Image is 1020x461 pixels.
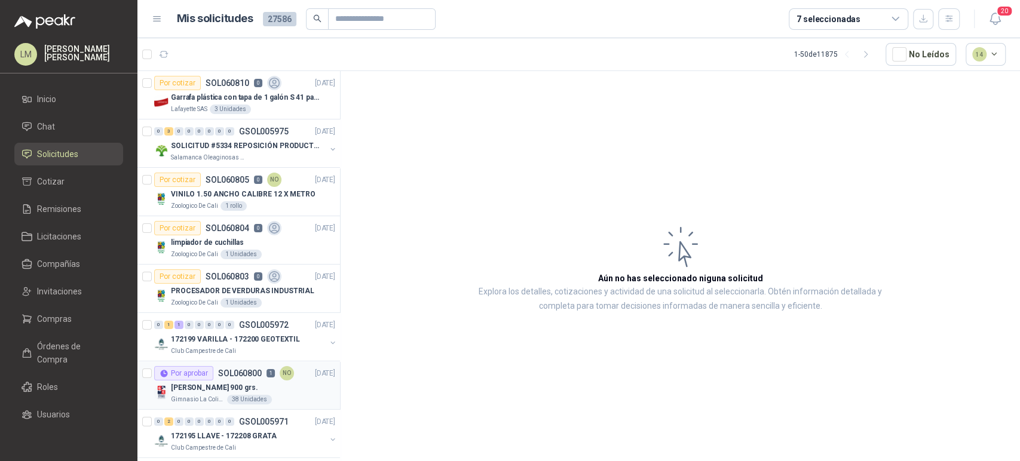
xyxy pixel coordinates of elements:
a: Compañías [14,253,123,275]
p: 0 [254,224,262,232]
div: 0 [195,417,204,426]
div: Por cotizar [154,173,201,187]
div: 0 [154,321,163,329]
p: [DATE] [315,271,335,282]
div: 1 Unidades [220,250,262,259]
span: Licitaciones [37,230,81,243]
div: 0 [185,321,194,329]
button: No Leídos [886,43,956,66]
img: Company Logo [154,385,169,399]
div: 3 [164,127,173,136]
p: SOL060804 [206,224,249,232]
a: Compras [14,308,123,330]
div: 0 [195,321,204,329]
span: Órdenes de Compra [37,340,112,366]
p: GSOL005971 [239,417,289,426]
img: Company Logo [154,288,169,303]
div: Por cotizar [154,76,201,90]
p: [DATE] [315,223,335,234]
a: Órdenes de Compra [14,335,123,371]
div: 0 [154,127,163,136]
p: Club Campestre de Cali [171,346,236,356]
p: 0 [254,272,262,281]
p: Salamanca Oleaginosas SAS [171,153,246,162]
p: [DATE] [315,78,335,89]
div: 0 [205,321,214,329]
span: Usuarios [37,408,70,421]
a: Solicitudes [14,143,123,165]
p: Club Campestre de Cali [171,443,236,453]
p: Zoologico De Cali [171,250,218,259]
span: Compras [37,312,72,325]
p: SOL060805 [206,176,249,184]
div: 0 [225,127,234,136]
p: [DATE] [315,174,335,186]
div: Por cotizar [154,269,201,284]
span: search [313,14,321,23]
div: 0 [205,127,214,136]
p: Explora los detalles, cotizaciones y actividad de una solicitud al seleccionarla. Obtén informaci... [460,285,900,314]
div: 0 [205,417,214,426]
div: 0 [215,321,224,329]
div: 0 [215,127,224,136]
span: Roles [37,380,58,394]
div: Por cotizar [154,221,201,235]
p: Gimnasio La Colina [171,395,225,404]
div: 0 [185,127,194,136]
a: Por cotizarSOL0608040[DATE] Company Logolimpiador de cuchillasZoologico De Cali1 Unidades [137,216,340,265]
div: NO [280,366,294,380]
p: Zoologico De Cali [171,201,218,211]
div: 7 seleccionadas [797,13,860,26]
p: SOL060800 [218,369,262,377]
p: VINILO 1.50 ANCHO CALIBRE 12 X METRO [171,189,316,200]
div: 0 [185,417,194,426]
a: Por cotizarSOL0608100[DATE] Company LogoGarrafa plástica con tapa de 1 galón S 41 para almacenar ... [137,71,340,119]
a: Por cotizarSOL0608050NO[DATE] Company LogoVINILO 1.50 ANCHO CALIBRE 12 X METROZoologico De Cali1 ... [137,168,340,216]
div: 0 [225,321,234,329]
p: GSOL005975 [239,127,289,136]
a: Por cotizarSOL0608030[DATE] Company LogoPROCESADOR DE VERDURAS INDUSTRIALZoologico De Cali1 Unidades [137,265,340,313]
span: Cotizar [37,175,65,188]
div: 0 [215,417,224,426]
div: 0 [174,127,183,136]
a: Roles [14,376,123,398]
p: 172195 LLAVE - 172208 GRATA [171,431,277,442]
p: Lafayette SAS [171,105,207,114]
div: 3 Unidades [210,105,251,114]
button: 14 [966,43,1006,66]
p: SOLICITUD #5334 REPOSICIÓN PRODUCTOS [171,140,320,152]
div: 1 [174,321,183,329]
a: 0 1 1 0 0 0 0 0 GSOL005972[DATE] Company Logo172199 VARILLA - 172200 GEOTEXTILClub Campestre de Cali [154,318,338,356]
div: 0 [174,417,183,426]
a: Cotizar [14,170,123,193]
p: [PERSON_NAME] [PERSON_NAME] [44,45,123,62]
p: 1 [267,369,275,377]
img: Company Logo [154,143,169,158]
a: Por aprobarSOL0608001NO[DATE] Company Logo[PERSON_NAME] 900 grs.Gimnasio La Colina38 Unidades [137,361,340,410]
a: Licitaciones [14,225,123,248]
p: [DATE] [315,416,335,428]
div: 1 [164,321,173,329]
a: Usuarios [14,403,123,426]
a: Inicio [14,88,123,110]
span: Solicitudes [37,147,78,161]
p: 0 [254,79,262,87]
p: Zoologico De Cali [171,298,218,308]
a: Chat [14,115,123,138]
img: Company Logo [154,434,169,448]
p: GSOL005972 [239,321,289,329]
div: 0 [195,127,204,136]
img: Company Logo [154,95,169,109]
p: limpiador de cuchillas [171,237,243,248]
span: Invitaciones [37,285,82,298]
div: 0 [154,417,163,426]
div: 2 [164,417,173,426]
a: Invitaciones [14,280,123,303]
img: Company Logo [154,337,169,351]
span: Compañías [37,257,80,271]
p: 0 [254,176,262,184]
p: SOL060810 [206,79,249,87]
div: 1 rollo [220,201,247,211]
div: Por aprobar [154,366,213,380]
div: NO [267,173,281,187]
